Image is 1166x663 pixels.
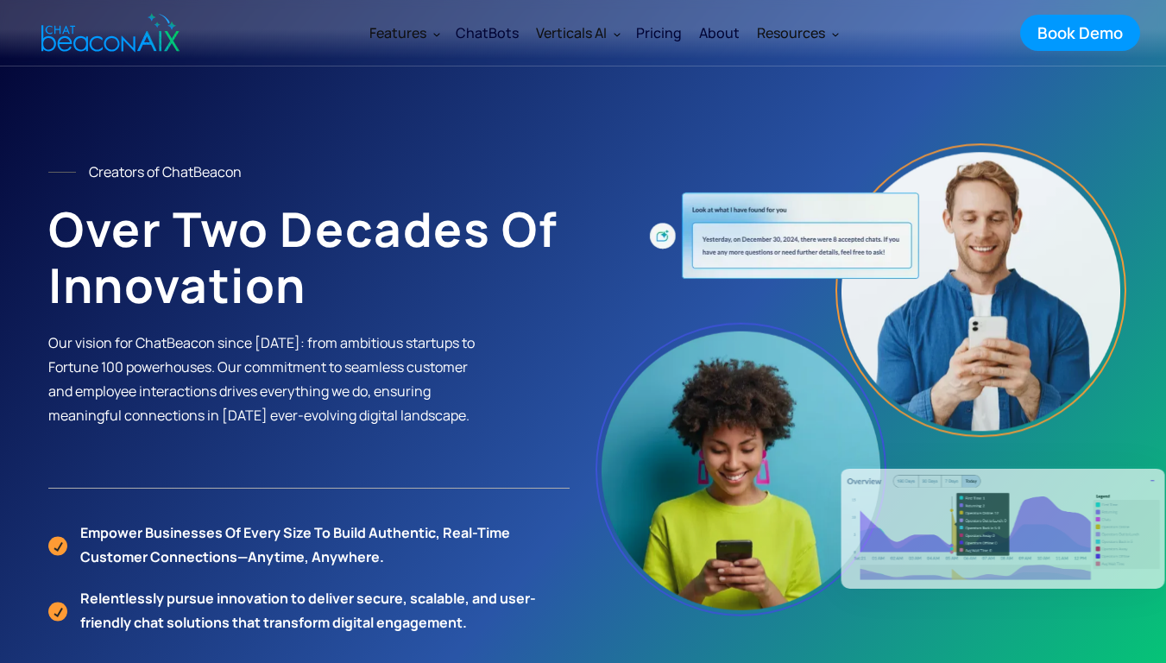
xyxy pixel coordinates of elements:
[757,21,825,45] div: Resources
[369,21,426,45] div: Features
[841,149,1120,431] img: Boy Image
[27,3,189,63] a: home
[1020,15,1140,51] a: Book Demo
[48,599,67,622] img: Check Icon Orange
[361,12,447,54] div: Features
[447,10,527,55] a: ChatBots
[832,30,839,37] img: Dropdown
[527,12,627,54] div: Verticals AI
[89,160,242,184] div: Creators of ChatBeacon
[433,30,440,37] img: Dropdown
[748,12,846,54] div: Resources
[48,534,67,556] img: Check Icon Orange
[627,10,690,55] a: Pricing
[1037,22,1123,44] div: Book Demo
[690,12,748,54] a: About
[456,21,519,45] div: ChatBots
[699,21,740,45] div: About
[80,523,510,566] strong: Empower businesses of every size to build authentic, real-time customer connections—anytime, anyw...
[80,589,536,632] strong: Relentlessly pursue innovation to deliver secure, scalable, and user-friendly chat solutions that...
[48,172,76,173] img: Line
[48,196,558,318] strong: Over Two Decades of Innovation
[48,331,476,427] p: Our vision for ChatBeacon since [DATE]: from ambitious startups to Fortune 100 powerhouses. Our c...
[614,30,621,37] img: Dropdown
[602,329,880,610] img: Girl Image
[536,21,607,45] div: Verticals AI
[636,21,682,45] div: Pricing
